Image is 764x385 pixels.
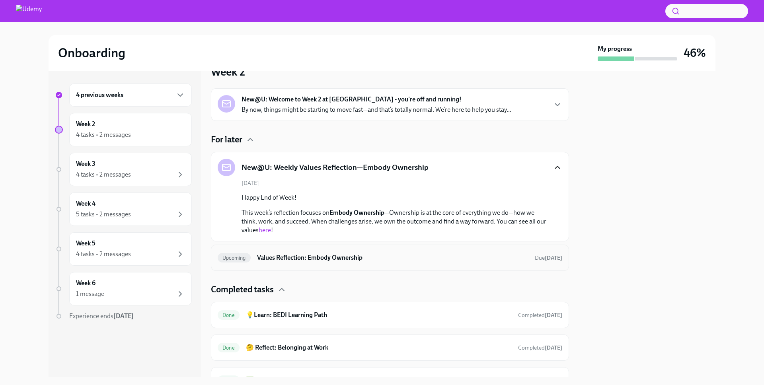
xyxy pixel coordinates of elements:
[69,84,192,107] div: 4 previous weeks
[76,170,131,179] div: 4 tasks • 2 messages
[242,95,462,104] strong: New@U: Welcome to Week 2 at [GEOGRAPHIC_DATA] - you're off and running!
[329,209,384,216] strong: Embody Ownership
[545,312,562,319] strong: [DATE]
[55,272,192,305] a: Week 61 message
[257,253,528,262] h6: Values Reflection: Embody Ownership
[518,377,562,384] span: Completed
[76,159,95,168] h6: Week 3
[218,312,240,318] span: Done
[76,120,95,128] h6: Week 2
[535,255,562,261] span: Due
[76,250,131,259] div: 4 tasks • 2 messages
[242,162,429,173] h5: New@U: Weekly Values Reflection—Embody Ownership
[545,255,562,261] strong: [DATE]
[211,284,274,296] h4: Completed tasks
[545,344,562,351] strong: [DATE]
[211,134,569,146] div: For later
[246,343,512,352] h6: 🤔 Reflect: Belonging at Work
[518,344,562,352] span: September 15th, 2025 10:14
[535,254,562,262] span: September 21st, 2025 10:00
[218,345,240,351] span: Done
[218,251,562,264] a: UpcomingValues Reflection: Embody OwnershipDue[DATE]
[518,311,562,319] span: September 15th, 2025 10:12
[55,192,192,226] a: Week 45 tasks • 2 messages
[55,153,192,186] a: Week 34 tasks • 2 messages
[76,199,95,208] h6: Week 4
[242,208,550,235] p: This week’s reflection focuses on —Ownership is at the core of everything we do—how we think, wor...
[55,232,192,266] a: Week 54 tasks • 2 messages
[218,341,562,354] a: Done🤔 Reflect: Belonging at WorkCompleted[DATE]
[684,46,706,60] h3: 46%
[76,239,95,248] h6: Week 5
[58,45,125,61] h2: Onboarding
[246,376,512,385] h6: ✅ Do: Join a Community or Event!
[246,311,512,319] h6: 💡Learn: BEDI Learning Path
[76,279,95,288] h6: Week 6
[69,312,134,320] span: Experience ends
[211,64,245,79] h3: Week 2
[518,312,562,319] span: Completed
[76,290,104,298] div: 1 message
[598,45,632,53] strong: My progress
[76,130,131,139] div: 4 tasks • 2 messages
[55,113,192,146] a: Week 24 tasks • 2 messages
[242,179,259,187] span: [DATE]
[242,193,550,202] p: Happy End of Week!
[259,226,271,234] a: here
[518,377,562,384] span: September 15th, 2025 10:14
[242,105,511,114] p: By now, things might be starting to move fast—and that’s totally normal. We’re here to help you s...
[76,210,131,219] div: 5 tasks • 2 messages
[76,91,123,99] h6: 4 previous weeks
[113,312,134,320] strong: [DATE]
[545,377,562,384] strong: [DATE]
[16,5,42,17] img: Udemy
[211,134,242,146] h4: For later
[218,309,562,321] a: Done💡Learn: BEDI Learning PathCompleted[DATE]
[218,255,251,261] span: Upcoming
[518,344,562,351] span: Completed
[211,284,569,296] div: Completed tasks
